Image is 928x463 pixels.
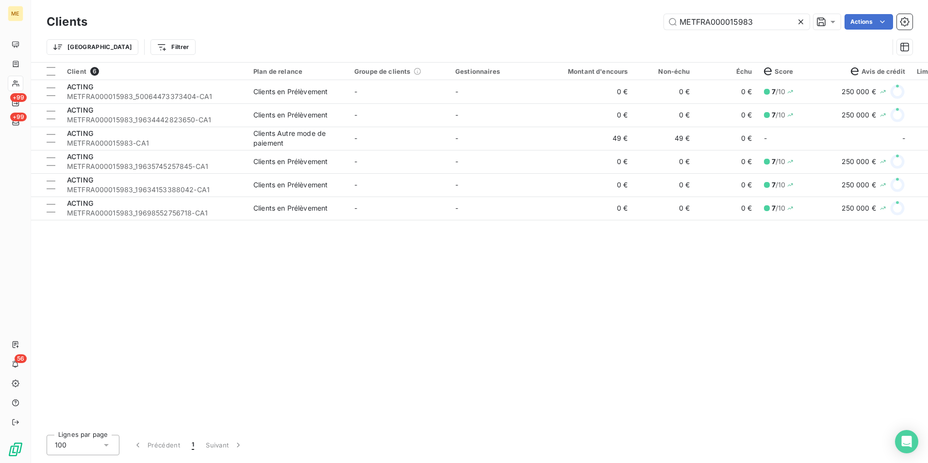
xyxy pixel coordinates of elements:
[67,138,242,148] span: METFRA000015983-CA1
[842,157,876,166] span: 250 000 €
[354,181,357,189] span: -
[47,13,87,31] h3: Clients
[455,157,458,165] span: -
[186,435,200,455] button: 1
[556,67,628,75] div: Montant d'encours
[634,127,696,150] td: 49 €
[634,197,696,220] td: 0 €
[47,39,138,55] button: [GEOGRAPHIC_DATA]
[127,435,186,455] button: Précédent
[455,87,458,96] span: -
[634,173,696,197] td: 0 €
[664,14,810,30] input: Rechercher
[696,197,758,220] td: 0 €
[764,67,794,75] span: Score
[354,204,357,212] span: -
[842,203,876,213] span: 250 000 €
[354,87,357,96] span: -
[772,203,786,213] span: / 10
[772,87,776,96] span: 7
[772,157,776,165] span: 7
[851,67,905,75] span: Avis de crédit
[67,115,242,125] span: METFRA000015983_19634442823650-CA1
[67,176,93,184] span: ACTING
[696,173,758,197] td: 0 €
[354,134,357,142] span: -
[15,354,27,363] span: 56
[696,80,758,103] td: 0 €
[455,181,458,189] span: -
[550,150,634,173] td: 0 €
[634,80,696,103] td: 0 €
[842,110,876,120] span: 250 000 €
[10,113,27,121] span: +99
[253,157,328,166] div: Clients en Prélèvement
[640,67,690,75] div: Non-échu
[550,197,634,220] td: 0 €
[67,208,242,218] span: METFRA000015983_19698552756718-CA1
[354,111,357,119] span: -
[67,106,93,114] span: ACTING
[634,103,696,127] td: 0 €
[455,204,458,212] span: -
[550,173,634,197] td: 0 €
[150,39,195,55] button: Filtrer
[696,150,758,173] td: 0 €
[67,83,93,91] span: ACTING
[67,92,242,101] span: METFRA000015983_50064473373404-CA1
[67,152,93,161] span: ACTING
[758,127,836,150] td: -
[253,67,343,75] div: Plan de relance
[634,150,696,173] td: 0 €
[772,180,786,190] span: / 10
[354,67,411,75] span: Groupe de clients
[696,103,758,127] td: 0 €
[354,157,357,165] span: -
[90,67,99,76] span: 6
[67,185,242,195] span: METFRA000015983_19634153388042-CA1
[253,203,328,213] div: Clients en Prélèvement
[836,127,911,150] td: -
[702,67,752,75] div: Échu
[455,134,458,142] span: -
[67,199,93,207] span: ACTING
[842,87,876,97] span: 250 000 €
[772,157,786,166] span: / 10
[253,129,343,148] div: Clients Autre mode de paiement
[67,67,86,75] span: Client
[895,430,918,453] div: Open Intercom Messenger
[550,127,634,150] td: 49 €
[67,129,93,137] span: ACTING
[842,180,876,190] span: 250 000 €
[772,87,786,97] span: / 10
[253,87,328,97] div: Clients en Prélèvement
[772,204,776,212] span: 7
[192,440,194,450] span: 1
[67,162,242,171] span: METFRA000015983_19635745257845-CA1
[455,67,545,75] div: Gestionnaires
[253,180,328,190] div: Clients en Prélèvement
[55,440,66,450] span: 100
[455,111,458,119] span: -
[550,80,634,103] td: 0 €
[200,435,249,455] button: Suivant
[253,110,328,120] div: Clients en Prélèvement
[8,6,23,21] div: ME
[772,181,776,189] span: 7
[845,14,893,30] button: Actions
[696,127,758,150] td: 0 €
[772,111,776,119] span: 7
[550,103,634,127] td: 0 €
[8,442,23,457] img: Logo LeanPay
[10,93,27,102] span: +99
[772,110,786,120] span: / 10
